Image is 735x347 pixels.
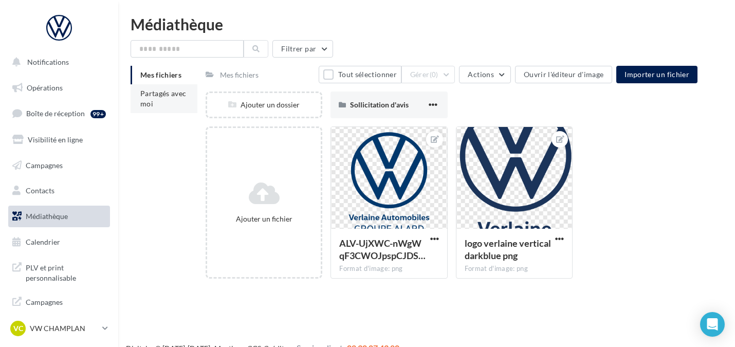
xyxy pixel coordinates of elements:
[272,40,333,58] button: Filtrer par
[6,77,112,99] a: Opérations
[465,264,564,273] div: Format d'image: png
[13,323,23,334] span: VC
[339,238,426,261] span: ALV-UjXWC-nWgWqF3CWOJpspCJDSmoLpSJr6rqbHLwjw3CCS9yCdMQWJ
[6,129,112,151] a: Visibilité en ligne
[28,135,83,144] span: Visibilité en ligne
[207,100,321,110] div: Ajouter un dossier
[220,70,259,80] div: Mes fichiers
[26,109,85,118] span: Boîte de réception
[6,291,112,321] a: Campagnes DataOnDemand
[624,70,689,79] span: Importer un fichier
[6,102,112,124] a: Boîte de réception99+
[515,66,612,83] button: Ouvrir l'éditeur d'image
[26,295,106,317] span: Campagnes DataOnDemand
[6,257,112,287] a: PLV et print personnalisable
[27,83,63,92] span: Opérations
[140,70,181,79] span: Mes fichiers
[211,214,317,224] div: Ajouter un fichier
[27,58,69,66] span: Notifications
[319,66,401,83] button: Tout sélectionner
[90,110,106,118] div: 99+
[30,323,98,334] p: VW CHAMPLAN
[26,238,60,246] span: Calendrier
[430,70,438,79] span: (0)
[26,160,63,169] span: Campagnes
[401,66,455,83] button: Gérer(0)
[6,231,112,253] a: Calendrier
[26,186,54,195] span: Contacts
[339,264,438,273] div: Format d'image: png
[26,212,68,221] span: Médiathèque
[140,89,187,108] span: Partagés avec moi
[6,206,112,227] a: Médiathèque
[6,180,112,202] a: Contacts
[6,155,112,176] a: Campagnes
[8,319,110,338] a: VC VW CHAMPLAN
[616,66,697,83] button: Importer un fichier
[468,70,493,79] span: Actions
[131,16,723,32] div: Médiathèque
[6,51,108,73] button: Notifications
[26,261,106,283] span: PLV et print personnalisable
[465,238,551,261] span: logo verlaine vertical darkblue png
[700,312,725,337] div: Open Intercom Messenger
[350,100,409,109] span: Sollicitation d'avis
[459,66,510,83] button: Actions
